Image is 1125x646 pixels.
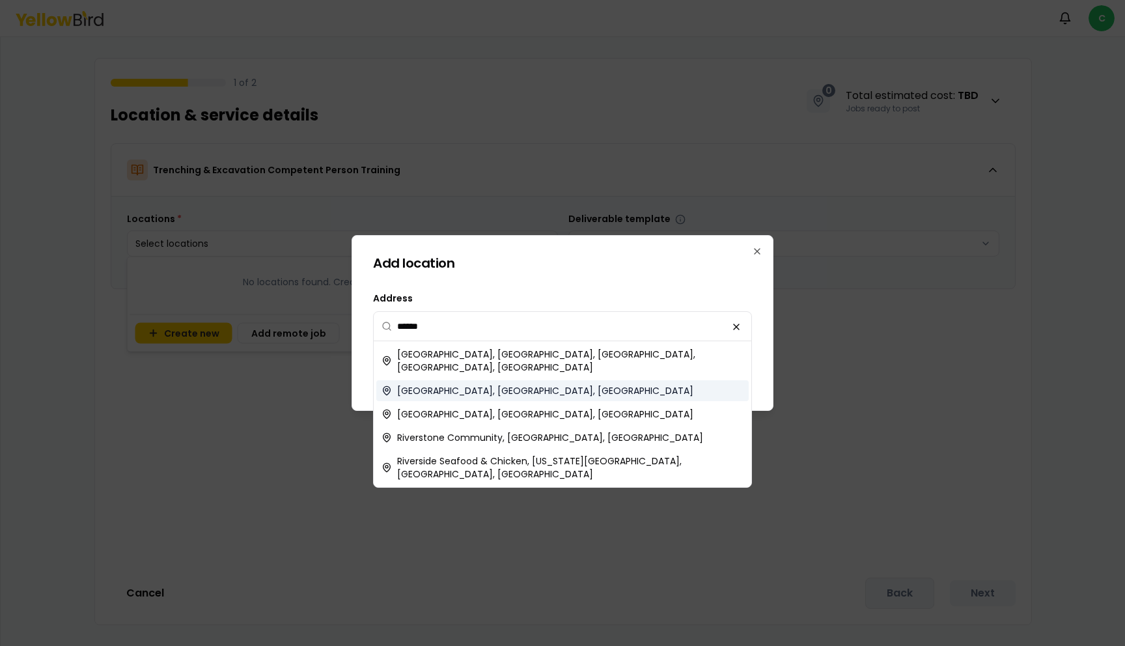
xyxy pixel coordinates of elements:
div: Suggestions [374,341,751,487]
span: Riverside Seafood & Chicken, [US_STATE][GEOGRAPHIC_DATA], [GEOGRAPHIC_DATA], [GEOGRAPHIC_DATA] [397,455,743,481]
label: Address [373,292,413,305]
span: [GEOGRAPHIC_DATA], [GEOGRAPHIC_DATA], [GEOGRAPHIC_DATA], [GEOGRAPHIC_DATA], [GEOGRAPHIC_DATA] [397,348,743,374]
span: [GEOGRAPHIC_DATA], [GEOGRAPHIC_DATA], [GEOGRAPHIC_DATA] [397,384,693,397]
h2: Add location [373,257,752,270]
span: Riverstone Community, [GEOGRAPHIC_DATA], [GEOGRAPHIC_DATA] [397,431,703,444]
span: [GEOGRAPHIC_DATA], [GEOGRAPHIC_DATA], [GEOGRAPHIC_DATA] [397,408,693,421]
